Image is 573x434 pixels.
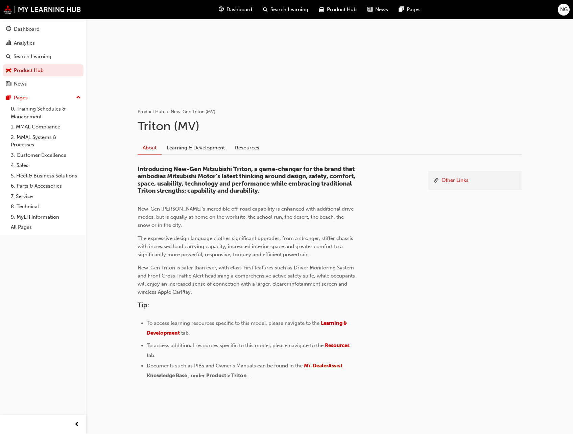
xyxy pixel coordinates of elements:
a: Other Links [441,176,469,185]
span: NG [560,6,568,14]
a: 2. MMAL Systems & Processes [8,132,83,150]
span: tab. [147,352,156,358]
span: guage-icon [219,5,224,14]
div: Dashboard [14,25,40,33]
span: Product > Triton [206,372,247,379]
a: search-iconSearch Learning [258,3,314,17]
button: NG [558,4,570,16]
span: To access additional resources specific to this model, please navigate to the [147,342,324,348]
span: news-icon [367,5,373,14]
span: Dashboard [226,6,252,14]
span: The expressive design language clothes significant upgrades, from a stronger, stiffer chassis wit... [138,235,355,258]
div: Pages [14,94,28,102]
div: Analytics [14,39,35,47]
a: Learning & Development [162,141,230,154]
a: Dashboard [3,23,83,35]
span: Product Hub [327,6,357,14]
div: News [14,80,27,88]
span: pages-icon [6,95,11,101]
span: news-icon [6,81,11,87]
span: Tip: [138,301,149,309]
a: Search Learning [3,50,83,63]
a: 4. Sales [8,160,83,171]
a: All Pages [8,222,83,233]
span: tab. [181,330,190,336]
a: car-iconProduct Hub [314,3,362,17]
a: Resources [230,141,264,154]
span: search-icon [6,54,11,60]
span: , under [188,372,205,379]
a: 8. Technical [8,201,83,212]
span: Documents such as PIBs and Owner's Manuals can be found in the [147,363,303,369]
span: To access learning resources specific to this model, please navigate to the [147,320,319,326]
span: New-Gen Triton is safer than ever, with class-first features such as Driver Monitoring System and... [138,265,356,295]
a: pages-iconPages [393,3,426,17]
span: link-icon [434,176,439,185]
a: 0. Training Schedules & Management [8,104,83,122]
a: Mi-DealerAssist [304,363,342,369]
span: up-icon [76,93,81,102]
a: guage-iconDashboard [213,3,258,17]
span: car-icon [319,5,324,14]
a: 9. MyLH Information [8,212,83,222]
span: Pages [407,6,421,14]
div: Search Learning [14,53,51,61]
button: Pages [3,92,83,104]
span: chart-icon [6,40,11,46]
a: News [3,78,83,90]
a: Analytics [3,37,83,49]
a: Resources [325,342,351,348]
a: 6. Parts & Accessories [8,181,83,191]
a: Product Hub [138,109,164,115]
img: mmal [3,5,81,14]
span: car-icon [6,68,11,74]
a: 5. Fleet & Business Solutions [8,171,83,181]
a: About [138,141,162,154]
span: Introducing New-Gen Mitsubishi Triton, a game-changer for the brand that embodies Mitsubishi Moto... [138,165,357,195]
span: search-icon [263,5,268,14]
span: New-Gen [PERSON_NAME]’s incredible off-road capability is enhanced with additional drive modes, b... [138,206,355,228]
a: 1. MMAL Compliance [8,122,83,132]
span: pages-icon [399,5,404,14]
a: Product Hub [3,64,83,77]
button: DashboardAnalyticsSearch LearningProduct HubNews [3,22,83,92]
span: News [375,6,388,14]
span: guage-icon [6,26,11,32]
span: Resources [325,342,350,348]
span: Search Learning [270,6,308,14]
span: prev-icon [74,420,79,429]
a: news-iconNews [362,3,393,17]
a: 7. Service [8,191,83,202]
span: Knowledge Base [147,372,187,379]
span: . [248,372,249,379]
a: 3. Customer Excellence [8,150,83,161]
li: New-Gen Triton (MV) [171,108,215,116]
h1: Triton (MV) [138,119,522,134]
